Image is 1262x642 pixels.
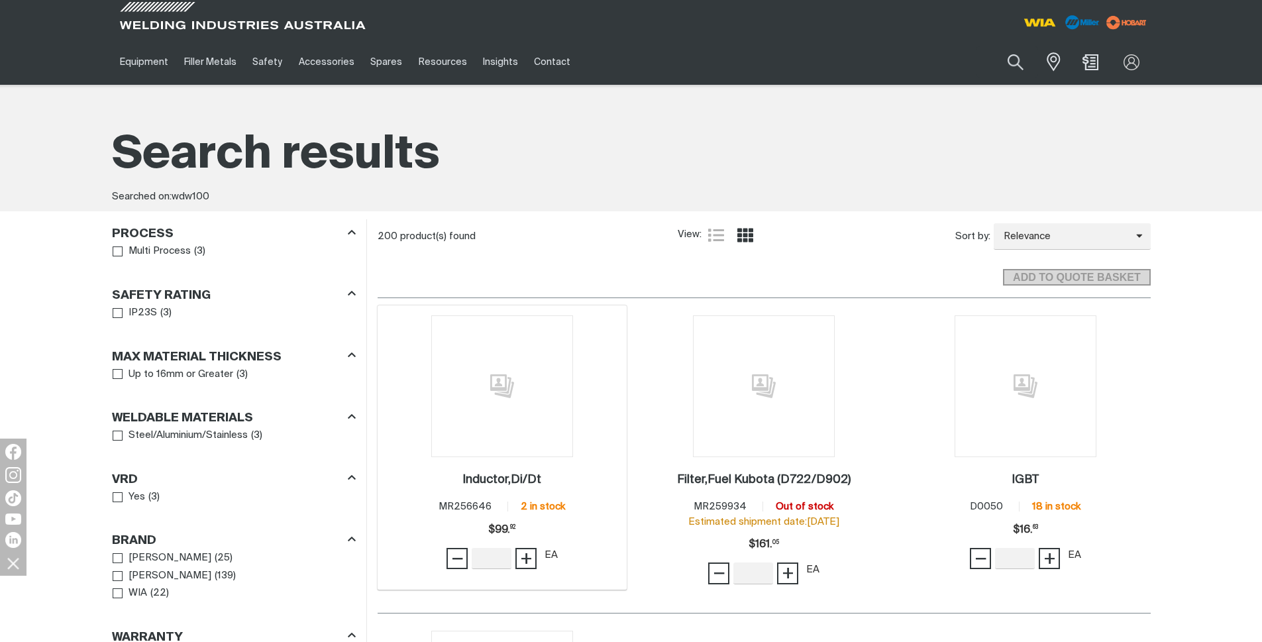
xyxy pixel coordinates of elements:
div: Max Material Thickness [112,347,356,365]
a: List view [708,227,724,243]
img: TikTok [5,490,21,506]
span: − [974,547,987,570]
span: $99. [488,517,515,543]
a: Shopping cart (0 product(s)) [1080,54,1101,70]
span: $161. [749,531,779,558]
span: ( 3 ) [148,490,160,505]
sup: 92 [510,525,515,530]
span: D0050 [970,502,1003,511]
ul: Safety Rating [113,304,355,322]
div: 200 [378,230,678,243]
span: View: [678,227,702,242]
h3: Process [112,227,174,242]
a: Contact [526,39,578,85]
section: Add to cart control [378,254,1151,290]
span: Sort by: [955,229,990,244]
h3: Brand [112,533,156,549]
span: wdw100 [172,191,209,201]
div: Brand [112,531,356,549]
div: Searched on: [112,189,1151,205]
img: Instagram [5,467,21,483]
a: Steel/Aluminium/Stainless [113,427,248,445]
a: Filler Metals [176,39,244,85]
img: No image for this product [693,315,835,457]
h2: Filter,Fuel Kubota (D722/D902) [677,474,851,486]
span: ( 139 ) [215,568,236,584]
a: Safety [244,39,290,85]
span: WIA [129,586,147,601]
h2: IGBT [1012,474,1039,486]
a: Multi Process [113,242,191,260]
img: No image for this product [431,315,573,457]
span: Estimated shipment date: [DATE] [688,517,839,527]
span: $16. [1013,517,1038,543]
span: Relevance [994,229,1136,244]
h3: Safety Rating [112,288,211,303]
span: product(s) found [400,231,476,241]
ul: VRD [113,488,355,506]
span: ( 3 ) [194,244,205,259]
img: LinkedIn [5,532,21,548]
span: Yes [129,490,145,505]
section: Product list controls [378,219,1151,253]
div: Price [488,517,515,543]
h3: Weldable Materials [112,411,253,426]
span: ( 3 ) [237,367,248,382]
img: No image for this product [955,315,1096,457]
span: + [520,547,533,570]
span: ( 22 ) [150,586,169,601]
ul: Process [113,242,355,260]
div: EA [806,562,819,578]
a: WIA [113,584,148,602]
span: IP23S [129,305,157,321]
a: [PERSON_NAME] [113,567,212,585]
a: Filter,Fuel Kubota (D722/D902) [677,472,851,488]
a: IP23S [113,304,158,322]
a: [PERSON_NAME] [113,549,212,567]
input: Product name or item number... [976,46,1038,78]
a: Yes [113,488,146,506]
h3: VRD [112,472,138,488]
a: Inductor,Di/Dt [462,472,541,488]
h3: Max Material Thickness [112,350,282,365]
div: Process [112,225,356,242]
span: MR259934 [694,502,747,511]
span: Out of stock [776,502,833,511]
img: miller [1102,13,1151,32]
span: Multi Process [129,244,191,259]
span: Steel/Aluminium/Stainless [129,428,248,443]
span: ( 25 ) [215,551,233,566]
button: Search products [993,46,1038,78]
sup: 63 [1033,525,1038,530]
span: + [1043,547,1056,570]
ul: Max Material Thickness [113,366,355,384]
span: MR256646 [439,502,492,511]
span: [PERSON_NAME] [129,568,211,584]
h1: Search results [112,126,1151,185]
span: + [782,562,794,584]
span: − [451,547,464,570]
a: Accessories [291,39,362,85]
span: ADD TO QUOTE BASKET [1004,269,1149,286]
img: hide socials [2,552,25,574]
ul: Brand [113,549,355,602]
div: EA [545,548,558,563]
span: − [713,562,725,584]
h2: Inductor,Di/Dt [462,474,541,486]
img: YouTube [5,513,21,525]
button: Add selected products to the shopping cart [1003,269,1150,286]
div: Safety Rating [112,286,356,303]
a: Up to 16mm or Greater [113,366,234,384]
nav: Main [112,39,891,85]
a: IGBT [1012,472,1039,488]
a: Insights [475,39,526,85]
sup: 05 [772,540,779,545]
span: ( 3 ) [251,428,262,443]
div: VRD [112,470,356,488]
span: 18 in stock [1032,502,1080,511]
span: Up to 16mm or Greater [129,367,233,382]
span: [PERSON_NAME] [129,551,211,566]
span: ( 3 ) [160,305,172,321]
div: Price [749,531,779,558]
